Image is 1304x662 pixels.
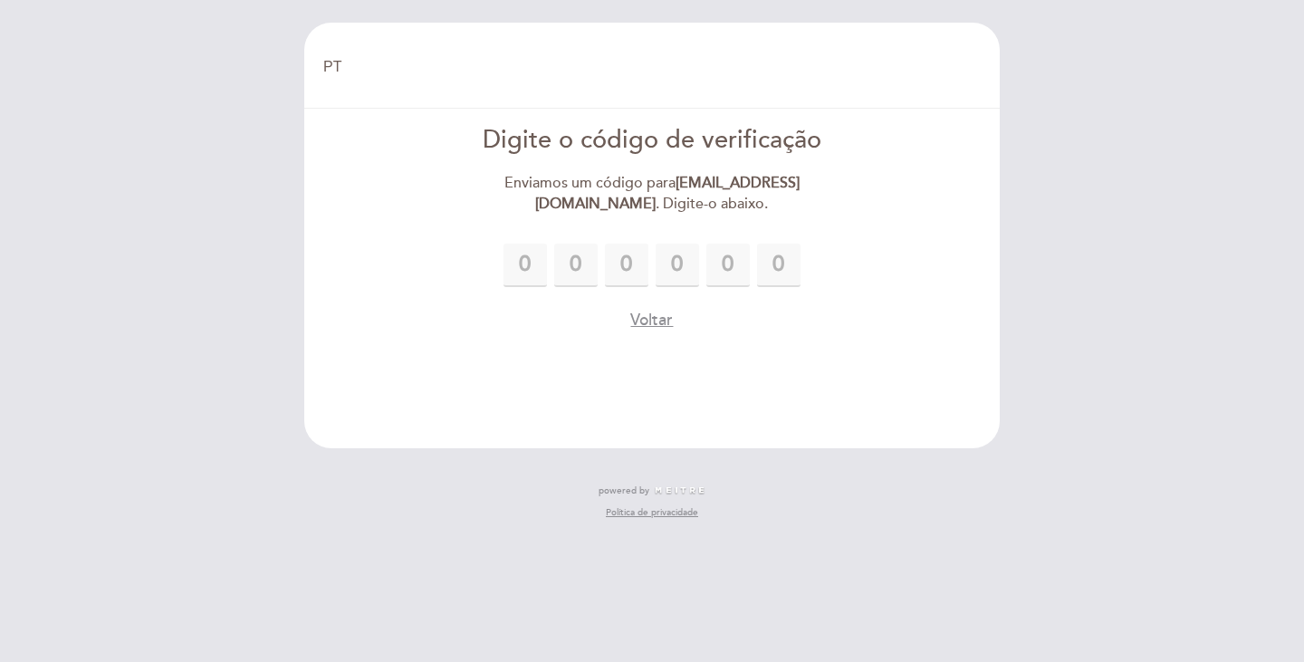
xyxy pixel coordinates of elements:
[654,486,705,495] img: MEITRE
[445,123,860,158] div: Digite o código de verificação
[757,244,801,287] input: 0
[599,485,649,497] span: powered by
[606,506,698,519] a: Política de privacidade
[706,244,750,287] input: 0
[554,244,598,287] input: 0
[445,173,860,215] div: Enviamos um código para . Digite-o abaixo.
[656,244,699,287] input: 0
[599,485,705,497] a: powered by
[535,174,800,213] strong: [EMAIL_ADDRESS][DOMAIN_NAME]
[503,244,547,287] input: 0
[630,309,673,331] button: Voltar
[605,244,648,287] input: 0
